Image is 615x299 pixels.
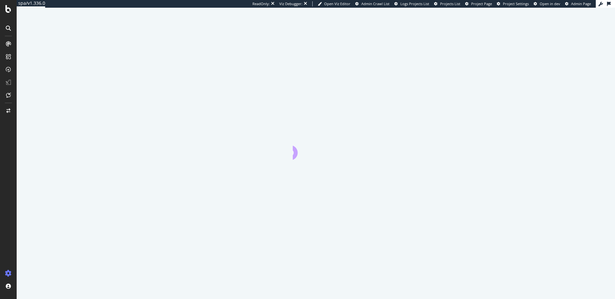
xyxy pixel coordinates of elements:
span: Admin Crawl List [361,1,389,6]
span: Open in dev [540,1,560,6]
a: Projects List [434,1,460,6]
span: Projects List [440,1,460,6]
a: Project Settings [497,1,529,6]
span: Project Settings [503,1,529,6]
span: Project Page [471,1,492,6]
a: Logs Projects List [394,1,429,6]
div: ReadOnly: [252,1,270,6]
span: Logs Projects List [400,1,429,6]
a: Project Page [465,1,492,6]
span: Admin Page [571,1,591,6]
a: Admin Page [565,1,591,6]
span: Open Viz Editor [324,1,350,6]
a: Open Viz Editor [318,1,350,6]
a: Open in dev [534,1,560,6]
div: animation [293,137,339,160]
a: Admin Crawl List [355,1,389,6]
div: Viz Debugger: [279,1,302,6]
